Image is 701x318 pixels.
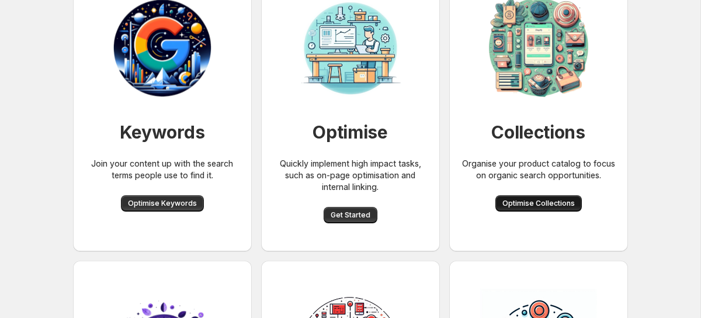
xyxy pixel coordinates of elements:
p: Organise your product catalog to focus on organic search opportunities. [459,158,619,181]
p: Quickly implement high impact tasks, such as on-page optimisation and internal linking. [270,158,431,193]
p: Join your content up with the search terms people use to find it. [82,158,242,181]
span: Get Started [331,210,370,220]
button: Optimise Keywords [121,195,204,212]
h1: Optimise [313,120,388,144]
button: Optimise Collections [495,195,582,212]
h1: Collections [491,120,585,144]
h1: Keywords [120,120,205,144]
span: Optimise Collections [502,199,575,208]
span: Optimise Keywords [128,199,197,208]
button: Get Started [324,207,377,223]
